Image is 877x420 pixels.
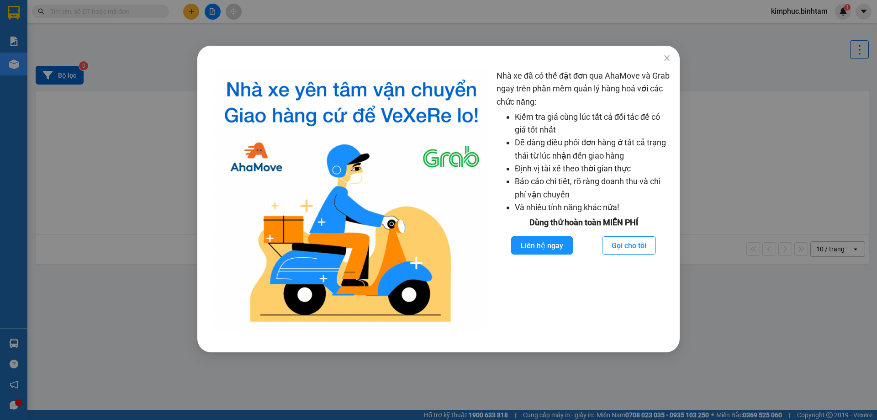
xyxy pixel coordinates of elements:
img: logo [214,69,489,330]
li: Kiểm tra giá cùng lúc tất cả đối tác để có giá tốt nhất [515,111,671,137]
button: Close [654,46,680,71]
span: Gọi cho tôi [612,240,646,251]
span: Liên hệ ngay [521,240,563,251]
li: Dễ dàng điều phối đơn hàng ở tất cả trạng thái từ lúc nhận đến giao hàng [515,136,671,162]
button: Gọi cho tôi [602,236,656,255]
div: Dùng thử hoàn toàn MIỄN PHÍ [497,216,671,229]
li: Định vị tài xế theo thời gian thực [515,162,671,175]
button: Liên hệ ngay [511,236,573,255]
li: Và nhiều tính năng khác nữa! [515,201,671,214]
li: Báo cáo chi tiết, rõ ràng doanh thu và chi phí vận chuyển [515,175,671,201]
div: Nhà xe đã có thể đặt đơn qua AhaMove và Grab ngay trên phần mềm quản lý hàng hoá với các chức năng: [497,69,671,330]
span: close [663,54,671,62]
